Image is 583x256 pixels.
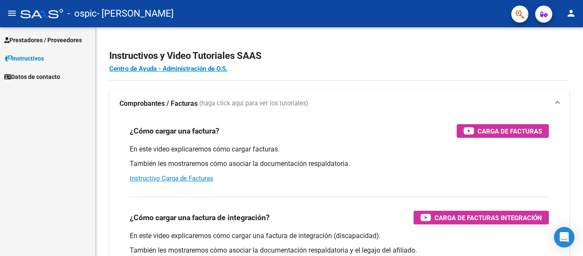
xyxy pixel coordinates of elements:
span: - ospic [67,4,97,23]
mat-icon: menu [7,8,17,18]
h2: Instructivos y Video Tutoriales SAAS [109,48,569,64]
a: Centro de Ayuda - Administración de O.S. [109,65,227,73]
strong: Comprobantes / Facturas [120,99,198,108]
p: En este video explicaremos cómo cargar una factura de integración (discapacidad). [130,231,549,241]
span: Carga de Facturas [478,126,542,137]
p: También les mostraremos cómo asociar la documentación respaldatoria. [130,159,549,169]
mat-icon: person [566,8,576,18]
div: Open Intercom Messenger [554,227,574,247]
button: Carga de Facturas Integración [414,211,549,224]
p: En este video explicaremos cómo cargar facturas. [130,145,549,154]
a: Instructivo Carga de Facturas [130,175,213,182]
span: - [PERSON_NAME] [97,4,174,23]
mat-expansion-panel-header: Comprobantes / Facturas (haga click aquí para ver los tutoriales) [109,90,569,117]
span: Carga de Facturas Integración [434,212,542,223]
span: Instructivos [4,54,44,63]
h3: ¿Cómo cargar una factura de integración? [130,212,270,224]
button: Carga de Facturas [457,124,549,138]
span: Prestadores / Proveedores [4,35,82,45]
h3: ¿Cómo cargar una factura? [130,125,219,137]
span: Datos de contacto [4,72,60,81]
span: (haga click aquí para ver los tutoriales) [199,99,308,108]
p: También les mostraremos cómo asociar la documentación respaldatoria y el legajo del afiliado. [130,246,549,255]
